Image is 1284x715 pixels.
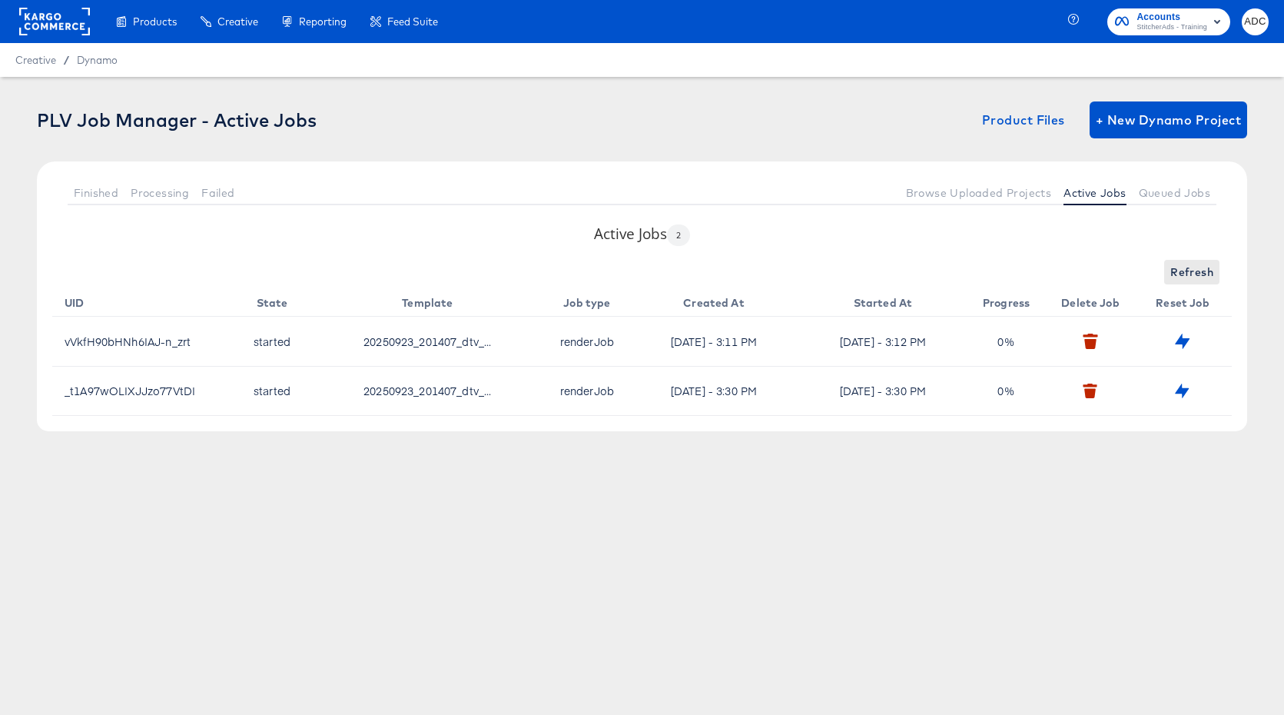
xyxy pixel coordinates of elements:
[970,367,1047,416] td: 0 %
[15,54,56,66] span: Creative
[632,284,801,317] th: Created At
[52,367,237,416] td: _t1A97wOLIXJJzo77VtDI
[363,334,491,349] span: 20250923_201407_dtv_svod_version_1_activate_30_im8onh.aep
[1096,109,1241,131] span: + New Dynamo Project
[594,224,690,246] h3: Active Jobs
[77,54,118,66] a: Dynamo
[56,54,77,66] span: /
[801,367,970,416] td: [DATE] - 3:30 PM
[906,187,1052,199] span: Browse Uploaded Projects
[548,284,632,317] th: Job type
[237,317,314,366] td: started
[217,15,258,28] span: Creative
[1164,260,1219,284] button: Refresh
[133,15,177,28] span: Products
[801,284,970,317] th: Started At
[201,187,234,199] span: Failed
[548,317,632,366] td: renderJob
[982,109,1065,131] span: Product Files
[1136,22,1207,34] span: StitcherAds - Training
[37,109,317,131] div: PLV Job Manager - Active Jobs
[1170,263,1213,282] span: Refresh
[52,317,237,366] td: vVkfH90bHNh6IAJ-n_zrt
[801,317,970,366] td: [DATE] - 3:12 PM
[976,101,1071,138] button: Product Files
[1140,284,1232,317] th: Reset Job
[1090,101,1247,138] button: + New Dynamo Project
[548,367,632,416] td: renderJob
[1136,9,1207,25] span: Accounts
[970,284,1047,317] th: Progress
[970,317,1047,366] td: 0 %
[1107,8,1230,35] button: AccountsStitcherAds - Training
[314,284,548,317] th: Template
[1242,8,1269,35] button: ADC
[52,284,237,317] th: UID
[363,383,491,398] span: 20250923_201407_dtv_svod_version_1_activate_30_im8onh.aep
[1063,187,1126,199] span: Active Jobs
[667,230,690,241] span: 2
[299,15,347,28] span: Reporting
[1047,284,1140,317] th: Delete Job
[74,187,118,199] span: Finished
[632,317,801,366] td: [DATE] - 3:11 PM
[387,15,438,28] span: Feed Suite
[632,367,801,416] td: [DATE] - 3:30 PM
[237,367,314,416] td: started
[237,284,314,317] th: State
[1248,13,1262,31] span: ADC
[1139,187,1210,199] span: Queued Jobs
[131,187,189,199] span: Processing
